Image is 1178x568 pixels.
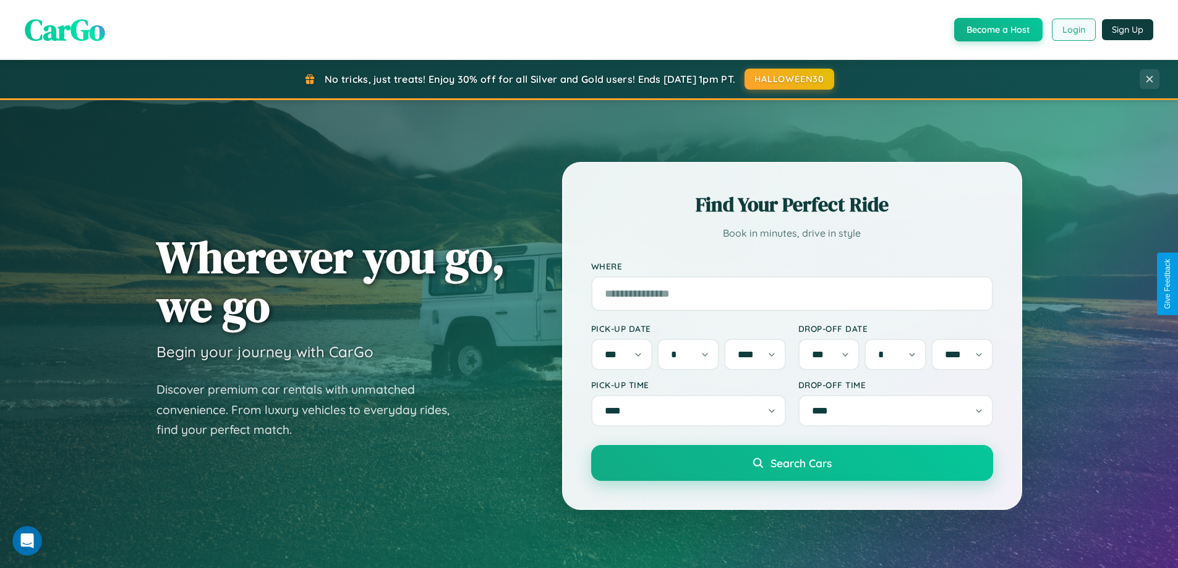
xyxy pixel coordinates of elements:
[1163,259,1172,309] div: Give Feedback
[591,261,993,271] label: Where
[591,445,993,481] button: Search Cars
[591,191,993,218] h2: Find Your Perfect Ride
[156,342,373,361] h3: Begin your journey with CarGo
[156,379,466,440] p: Discover premium car rentals with unmatched convenience. From luxury vehicles to everyday rides, ...
[745,69,834,90] button: HALLOWEEN30
[25,9,105,50] span: CarGo
[591,323,786,334] label: Pick-up Date
[770,456,832,470] span: Search Cars
[325,73,735,85] span: No tricks, just treats! Enjoy 30% off for all Silver and Gold users! Ends [DATE] 1pm PT.
[1052,19,1096,41] button: Login
[954,18,1043,41] button: Become a Host
[591,224,993,242] p: Book in minutes, drive in style
[156,232,505,330] h1: Wherever you go, we go
[798,379,993,390] label: Drop-off Time
[798,323,993,334] label: Drop-off Date
[1102,19,1153,40] button: Sign Up
[12,526,42,556] iframe: Intercom live chat
[591,379,786,390] label: Pick-up Time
